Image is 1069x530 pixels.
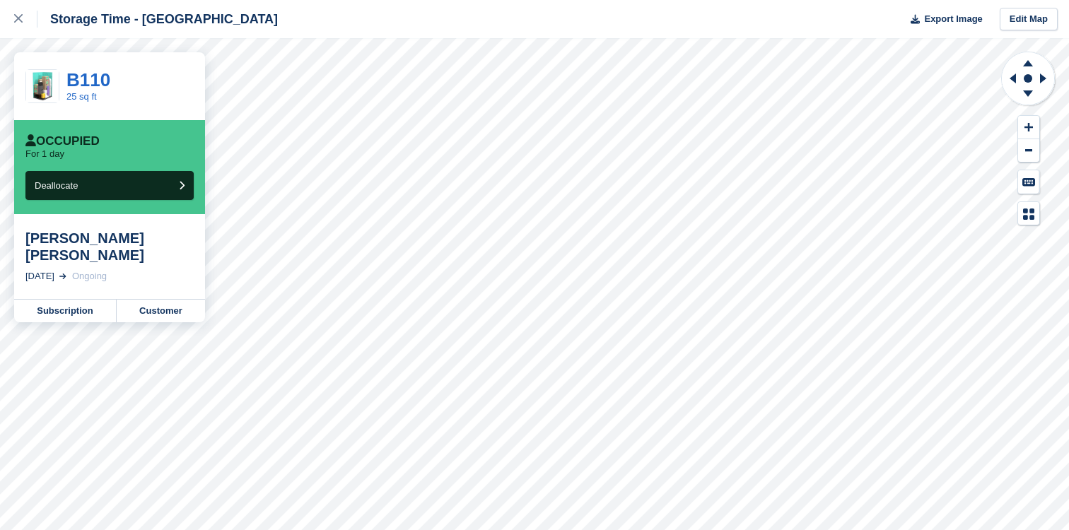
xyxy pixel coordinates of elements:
[66,91,97,102] a: 25 sq ft
[25,230,194,264] div: [PERSON_NAME] [PERSON_NAME]
[59,273,66,279] img: arrow-right-light-icn-cde0832a797a2874e46488d9cf13f60e5c3a73dbe684e267c42b8395dfbc2abf.svg
[1018,170,1039,194] button: Keyboard Shortcuts
[72,269,107,283] div: Ongoing
[25,269,54,283] div: [DATE]
[25,171,194,200] button: Deallocate
[14,300,117,322] a: Subscription
[26,70,59,102] img: 25ft.jpg
[924,12,982,26] span: Export Image
[1018,116,1039,139] button: Zoom In
[902,8,983,31] button: Export Image
[117,300,205,322] a: Customer
[25,148,64,160] p: For 1 day
[1000,8,1058,31] a: Edit Map
[66,69,110,90] a: B110
[37,11,278,28] div: Storage Time - [GEOGRAPHIC_DATA]
[35,180,78,191] span: Deallocate
[25,134,100,148] div: Occupied
[1018,139,1039,163] button: Zoom Out
[1018,202,1039,225] button: Map Legend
